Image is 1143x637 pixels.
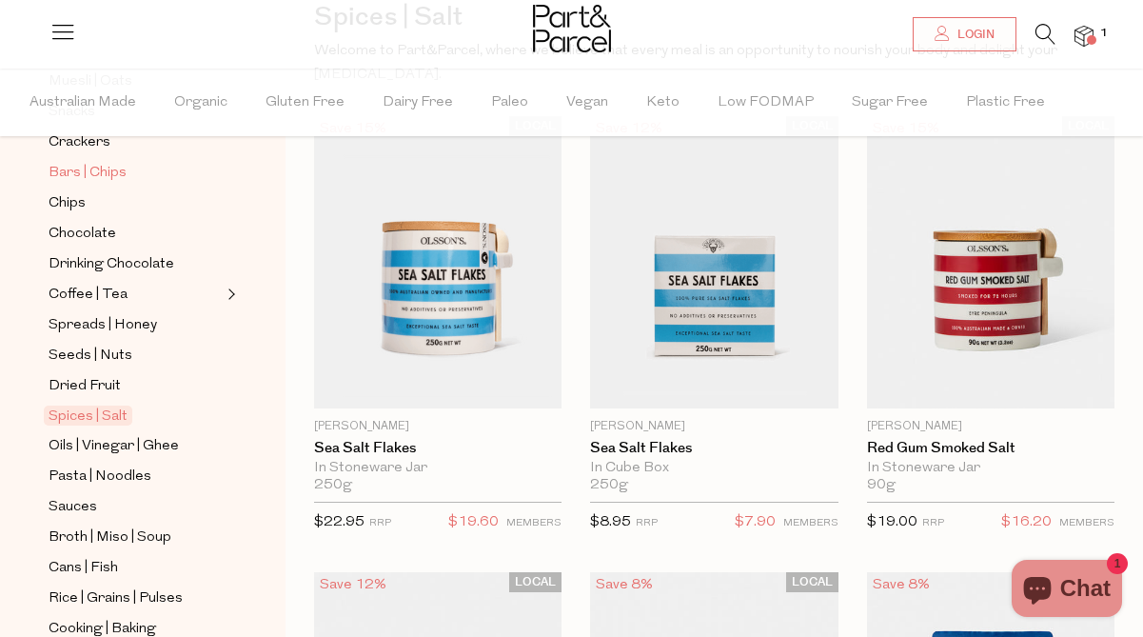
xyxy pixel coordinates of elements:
span: Cans | Fish [49,557,118,580]
span: Seeds | Nuts [49,345,132,368]
div: In Stoneware Jar [867,460,1114,477]
span: $19.60 [448,510,499,535]
span: $19.00 [867,515,917,529]
a: Chips [49,191,222,215]
a: Oils | Vinegar | Ghee [49,434,222,458]
a: Pasta | Noodles [49,465,222,488]
span: LOCAL [509,572,562,592]
span: Sugar Free [852,70,928,136]
span: Broth | Miso | Soup [49,527,171,549]
span: Sauces [49,496,97,519]
span: Bars | Chips [49,162,127,185]
a: Spreads | Honey [49,313,222,337]
a: Seeds | Nuts [49,344,222,368]
p: [PERSON_NAME] [590,418,838,435]
a: 1 [1074,26,1094,46]
small: RRP [369,518,391,528]
span: Keto [646,70,680,136]
span: $7.90 [735,510,776,535]
img: Red Gum Smoked Salt [867,116,1114,408]
span: Dried Fruit [49,375,121,398]
span: Chocolate [49,223,116,246]
small: MEMBERS [506,518,562,528]
img: Sea Salt Flakes [314,116,562,408]
span: $22.95 [314,515,365,529]
span: 250g [590,477,628,494]
a: Spices | Salt [49,405,222,428]
p: [PERSON_NAME] [867,418,1114,435]
span: $8.95 [590,515,631,529]
img: Part&Parcel [533,5,611,52]
a: Red Gum Smoked Salt [867,440,1114,457]
span: Australian Made [30,70,136,136]
a: Coffee | Tea [49,283,222,307]
a: Broth | Miso | Soup [49,526,222,549]
span: Pasta | Noodles [49,466,151,488]
a: Sauces [49,495,222,519]
a: Login [913,17,1016,51]
small: RRP [922,518,944,528]
span: Low FODMAP [718,70,814,136]
span: Coffee | Tea [49,284,128,307]
span: Organic [174,70,227,136]
a: Dried Fruit [49,374,222,398]
inbox-online-store-chat: Shopify online store chat [1006,560,1128,622]
a: Sea Salt Flakes [590,440,838,457]
span: 1 [1095,25,1113,42]
span: Chips [49,192,86,215]
span: 250g [314,477,352,494]
span: Gluten Free [266,70,345,136]
div: Save 12% [314,572,392,598]
a: Sea Salt Flakes [314,440,562,457]
p: [PERSON_NAME] [314,418,562,435]
small: MEMBERS [783,518,838,528]
small: MEMBERS [1059,518,1114,528]
span: Plastic Free [966,70,1045,136]
a: Drinking Chocolate [49,252,222,276]
span: LOCAL [786,572,838,592]
div: Save 8% [867,572,936,598]
img: Sea Salt Flakes [590,116,838,408]
span: 90g [867,477,896,494]
a: Rice | Grains | Pulses [49,587,222,610]
button: Expand/Collapse Coffee | Tea [223,283,236,306]
span: Spreads | Honey [49,314,157,337]
span: Paleo [491,70,528,136]
a: Cans | Fish [49,556,222,580]
span: Dairy Free [383,70,453,136]
a: Bars | Chips [49,161,222,185]
span: Vegan [566,70,608,136]
span: Drinking Chocolate [49,253,174,276]
span: Oils | Vinegar | Ghee [49,435,179,458]
div: In Cube Box [590,460,838,477]
span: Login [953,27,995,43]
span: Crackers [49,131,110,154]
span: Rice | Grains | Pulses [49,587,183,610]
div: In Stoneware Jar [314,460,562,477]
a: Chocolate [49,222,222,246]
span: $16.20 [1001,510,1052,535]
span: Spices | Salt [44,406,132,426]
a: Crackers [49,130,222,154]
small: RRP [636,518,658,528]
div: Save 8% [590,572,659,598]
